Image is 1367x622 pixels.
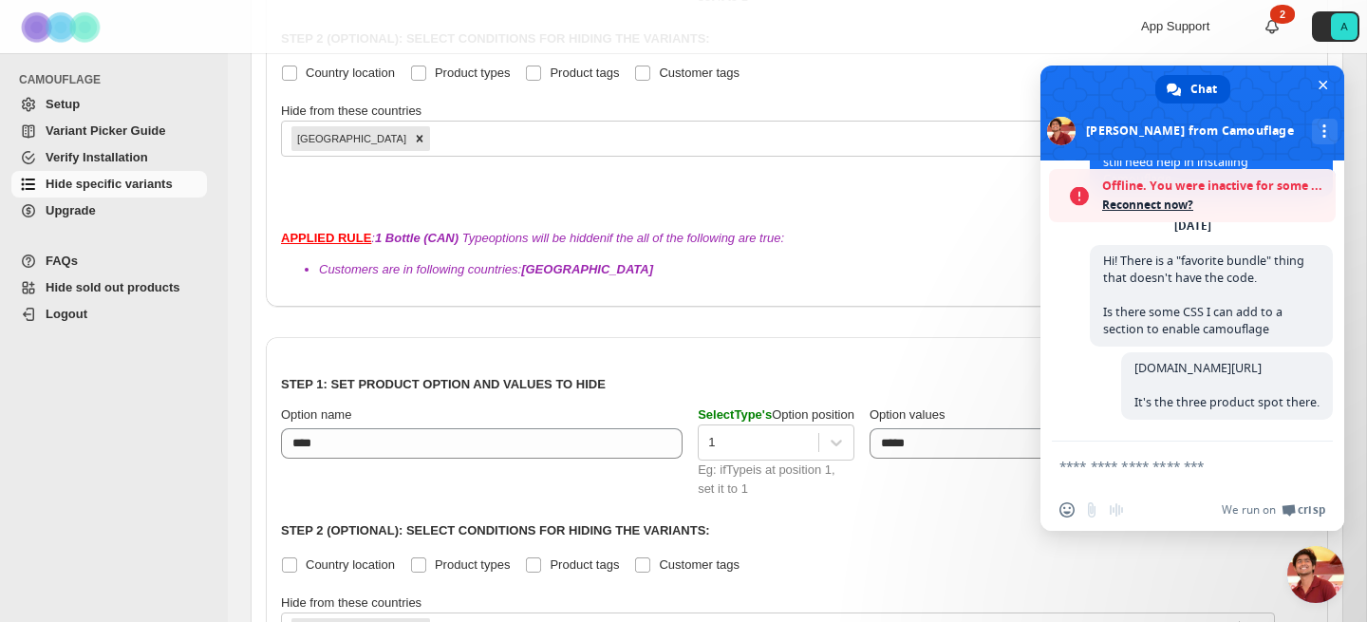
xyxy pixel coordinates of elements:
span: Setup [46,97,80,111]
div: Chat [1155,75,1230,104]
strong: APPLIED RULE [281,231,371,245]
span: CAMOUFLAGE [19,72,215,87]
p: Step 2 (Optional): Select conditions for hiding the variants: [281,521,1313,540]
b: [GEOGRAPHIC_DATA] [521,262,653,276]
a: Verify Installation [11,144,207,171]
span: Avatar with initials A [1331,13,1358,40]
span: Hide sold out products [46,280,180,294]
span: Product types [435,66,511,80]
span: Logout [46,307,87,321]
span: Select Type 's [698,407,772,422]
span: Country location [306,557,395,572]
a: We run onCrisp [1222,502,1325,518]
span: Insert an emoji [1059,502,1075,518]
span: FAQs [46,254,78,268]
span: Hide specific variants [46,177,173,191]
div: Remove United States [409,126,430,151]
text: A [1340,21,1348,32]
span: Variant Picker Guide [46,123,165,138]
a: 2 [1263,17,1282,36]
span: Customer tags [659,557,740,572]
textarea: Compose your message... [1059,458,1283,475]
b: 1 Bottle (CAN) [375,231,459,245]
a: Upgrade [11,198,207,224]
span: Hide from these countries [281,595,421,610]
div: Eg: if Type is at position 1, set it to 1 [698,461,854,499]
div: More channels [1312,119,1338,144]
span: Option values [870,407,946,422]
span: Hide from these countries [281,104,421,118]
div: : Type options will be hidden if the all of the following are true: [281,229,1313,279]
img: Camouflage [15,1,110,53]
span: Customer tags [659,66,740,80]
span: Crisp [1298,502,1325,518]
a: Logout [11,301,207,328]
span: Option position [698,407,854,422]
a: Setup [11,91,207,118]
span: Product tags [550,66,619,80]
div: [GEOGRAPHIC_DATA] [291,126,409,151]
span: App Support [1141,19,1209,33]
span: Option name [281,407,351,422]
span: We run on [1222,502,1276,518]
div: [DATE] [1174,220,1211,232]
div: 2 [1270,5,1295,24]
span: Chat [1190,75,1217,104]
span: [DOMAIN_NAME][URL] It's the three product spot there. [1134,360,1320,410]
p: Step 1: Set product option and values to hide [281,375,1313,394]
span: Offline. You were inactive for some time. [1102,177,1326,196]
span: Hi! There is a "favorite bundle" thing that doesn't have the code. Is there some CSS I can add to... [1103,253,1304,337]
div: Close chat [1287,546,1344,603]
a: Hide specific variants [11,171,207,198]
span: Product tags [550,557,619,572]
a: FAQs [11,248,207,274]
span: Customers are in following countries: [319,262,653,276]
span: Reconnect now? [1102,196,1326,215]
span: Product types [435,557,511,572]
span: Close chat [1313,75,1333,95]
a: Variant Picker Guide [11,118,207,144]
span: Upgrade [46,203,96,217]
a: Hide sold out products [11,274,207,301]
span: Country location [306,66,395,80]
button: Avatar with initials A [1312,11,1359,42]
span: Verify Installation [46,150,148,164]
